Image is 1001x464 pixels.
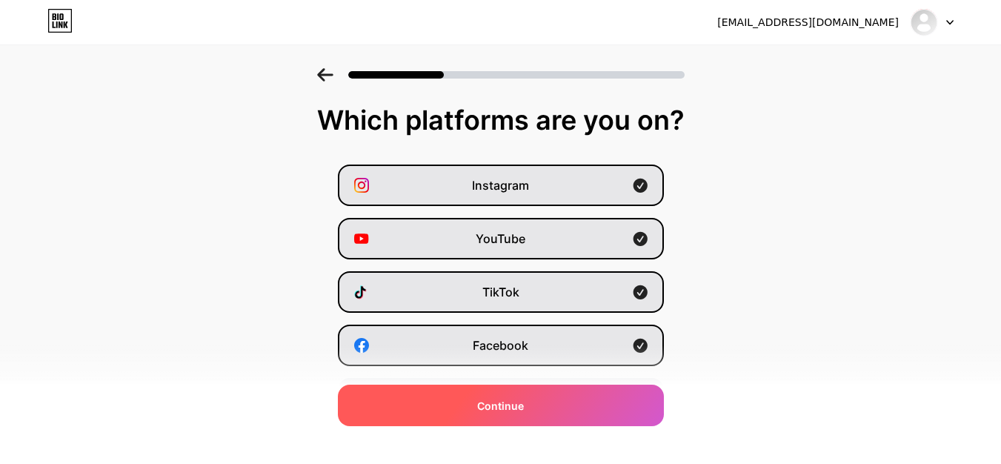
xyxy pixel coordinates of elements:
[477,398,524,414] span: Continue
[15,105,986,135] div: Which platforms are you on?
[472,176,529,194] span: Instagram
[476,230,525,248] span: YouTube
[482,283,519,301] span: TikTok
[910,8,938,36] img: digfystore
[717,15,899,30] div: [EMAIL_ADDRESS][DOMAIN_NAME]
[454,443,547,461] span: Buy Me a Coffee
[473,337,528,354] span: Facebook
